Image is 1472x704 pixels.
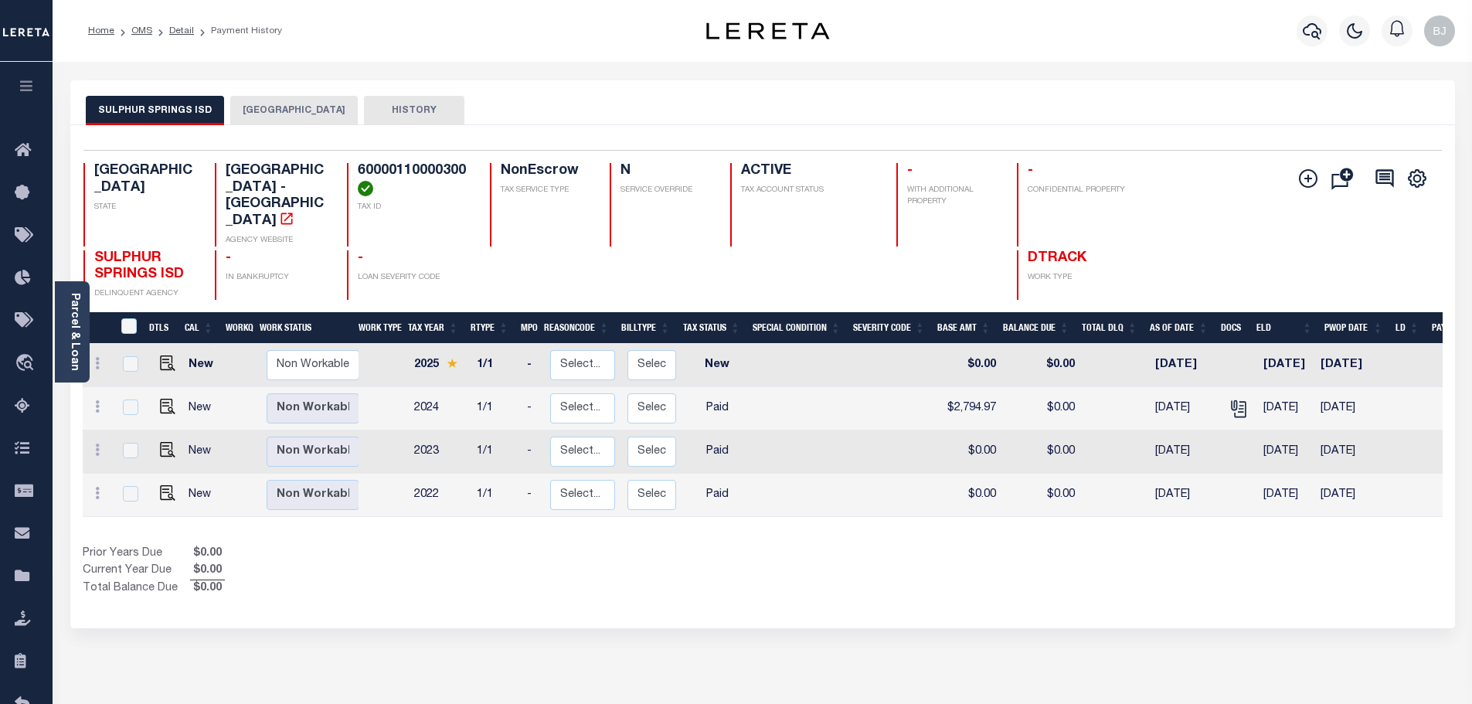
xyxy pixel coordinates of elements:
td: Total Balance Due [83,580,190,597]
td: 1/1 [471,344,521,387]
td: 2023 [408,430,471,474]
img: Star.svg [447,359,457,369]
td: [DATE] [1149,474,1219,517]
th: Work Type [352,312,402,344]
th: RType: activate to sort column ascending [464,312,515,344]
td: [DATE] [1257,387,1315,430]
td: $0.00 [1002,430,1081,474]
li: Payment History [194,24,282,38]
span: - [226,251,231,265]
td: $0.00 [1002,387,1081,430]
h4: N [620,163,712,180]
td: [DATE] [1149,387,1219,430]
p: TAX ID [358,202,471,213]
button: HISTORY [364,96,464,125]
td: - [521,430,544,474]
td: New [182,430,225,474]
td: [DATE] [1314,387,1384,430]
td: 2024 [408,387,471,430]
p: TAX SERVICE TYPE [501,185,592,196]
img: logo-dark.svg [706,22,830,39]
td: New [182,474,225,517]
span: SULPHUR SPRINGS ISD [94,251,184,282]
td: - [521,387,544,430]
th: Base Amt: activate to sort column ascending [931,312,997,344]
h4: ACTIVE [741,163,877,180]
a: OMS [131,26,152,36]
td: [DATE] [1257,344,1315,387]
i: travel_explore [15,354,39,374]
td: $0.00 [937,474,1002,517]
td: [DATE] [1314,474,1384,517]
button: SULPHUR SPRINGS ISD [86,96,224,125]
th: BillType: activate to sort column ascending [615,312,676,344]
span: $0.00 [190,546,225,563]
p: AGENCY WEBSITE [226,235,328,247]
th: DTLS [143,312,178,344]
td: New [682,344,752,387]
th: ELD: activate to sort column ascending [1250,312,1318,344]
th: &nbsp;&nbsp;&nbsp;&nbsp;&nbsp;&nbsp;&nbsp;&nbsp;&nbsp;&nbsp; [83,312,112,344]
th: PWOP Date: activate to sort column ascending [1318,312,1389,344]
span: $0.00 [190,580,225,597]
td: [DATE] [1314,430,1384,474]
p: LOAN SEVERITY CODE [358,272,471,284]
span: - [1028,164,1033,178]
td: [DATE] [1257,474,1315,517]
a: Home [88,26,114,36]
img: svg+xml;base64,PHN2ZyB4bWxucz0iaHR0cDovL3d3dy53My5vcmcvMjAwMC9zdmciIHBvaW50ZXItZXZlbnRzPSJub25lIi... [1424,15,1455,46]
th: Work Status [253,312,358,344]
th: LD: activate to sort column ascending [1389,312,1426,344]
button: [GEOGRAPHIC_DATA] [230,96,358,125]
th: Docs [1215,312,1251,344]
td: Current Year Due [83,563,190,580]
p: TAX ACCOUNT STATUS [741,185,877,196]
th: &nbsp; [112,312,144,344]
td: 2022 [408,474,471,517]
span: DTRACK [1028,251,1086,265]
th: Total DLQ: activate to sort column ascending [1076,312,1144,344]
p: DELINQUENT AGENCY [94,288,197,300]
td: Paid [682,430,752,474]
th: Tax Year: activate to sort column ascending [402,312,464,344]
td: Prior Years Due [83,546,190,563]
p: SERVICE OVERRIDE [620,185,712,196]
h4: 60000110000300 [358,163,471,196]
td: $2,794.97 [937,387,1002,430]
td: - [521,474,544,517]
h4: NonEscrow [501,163,592,180]
td: 1/1 [471,474,521,517]
p: IN BANKRUPTCY [226,272,328,284]
td: New [182,387,225,430]
th: ReasonCode: activate to sort column ascending [538,312,615,344]
td: $0.00 [1002,474,1081,517]
td: Paid [682,474,752,517]
th: Tax Status: activate to sort column ascending [676,312,746,344]
p: STATE [94,202,197,213]
p: WORK TYPE [1028,272,1130,284]
td: $0.00 [1002,344,1081,387]
a: Parcel & Loan [69,293,80,371]
td: - [521,344,544,387]
th: Severity Code: activate to sort column ascending [847,312,931,344]
p: WITH ADDITIONAL PROPERTY [907,185,998,208]
th: As of Date: activate to sort column ascending [1144,312,1215,344]
th: Special Condition: activate to sort column ascending [746,312,847,344]
th: CAL: activate to sort column ascending [178,312,219,344]
span: - [358,251,363,265]
p: CONFIDENTIAL PROPERTY [1028,185,1130,196]
td: [DATE] [1149,430,1219,474]
th: WorkQ [219,312,253,344]
th: Balance Due: activate to sort column ascending [997,312,1076,344]
span: - [907,164,913,178]
span: $0.00 [190,563,225,580]
td: Paid [682,387,752,430]
td: [DATE] [1149,344,1219,387]
th: MPO [515,312,538,344]
td: 1/1 [471,430,521,474]
td: $0.00 [937,344,1002,387]
a: Detail [169,26,194,36]
h4: [GEOGRAPHIC_DATA] [94,163,197,196]
td: [DATE] [1314,344,1384,387]
td: [DATE] [1257,430,1315,474]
